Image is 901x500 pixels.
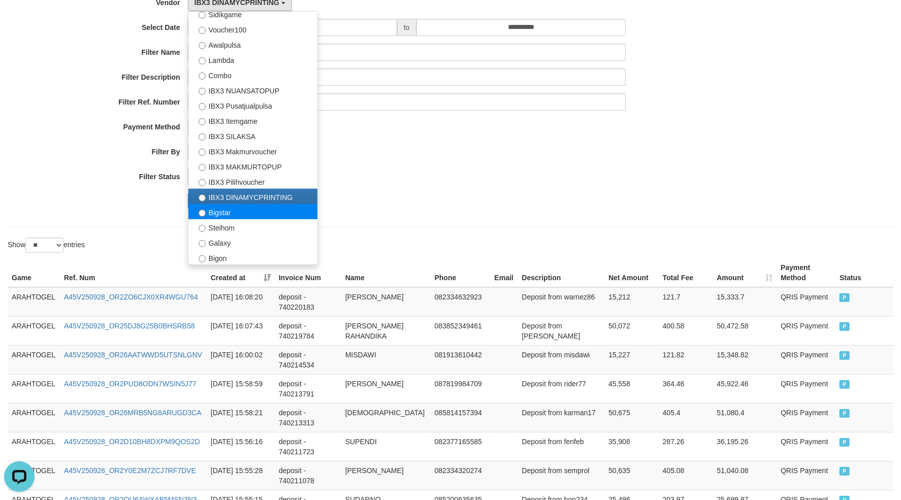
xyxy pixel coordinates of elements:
td: QRIS Payment [777,287,835,317]
label: Lambda [188,52,317,67]
input: IBX3 Pilihvoucher [199,179,206,186]
td: 50,675 [604,403,659,432]
td: ARAHTOGEL [8,287,60,317]
input: Lambda [199,57,206,64]
td: SUPENDI [341,432,431,461]
label: IBX3 Pusatjualpulsa [188,97,317,113]
label: IBX3 MAKMURTOPUP [188,158,317,174]
td: QRIS Payment [777,345,835,374]
label: IBX3 Itemgame [188,113,317,128]
label: IBX3 SILAKSA [188,128,317,143]
th: Total Fee [659,258,713,287]
td: 085814157394 [431,403,491,432]
td: 082334320274 [431,461,491,490]
input: Steihom [199,225,206,232]
a: A45V250928_OR26AATWWD5UTSNLGNV [64,351,202,359]
td: 082377165585 [431,432,491,461]
span: PAID [840,380,850,389]
th: Invoice Num [275,258,341,287]
td: [DEMOGRAPHIC_DATA] [341,403,431,432]
a: A45V250928_OR2Y0E2M7ZCJ7RF7DVE [64,466,196,475]
th: Amount: activate to sort column ascending [713,258,777,287]
td: 35,908 [604,432,659,461]
label: Voucher100 [188,21,317,37]
td: QRIS Payment [777,316,835,345]
td: 15,227 [604,345,659,374]
th: Game [8,258,60,287]
input: IBX3 Pusatjualpulsa [199,103,206,110]
label: Show entries [8,238,85,253]
td: [PERSON_NAME] [341,461,431,490]
td: MISDAWI [341,345,431,374]
select: Showentries [25,238,63,253]
label: Steihom [188,219,317,235]
input: Galaxy [199,240,206,247]
label: Combo [188,67,317,82]
td: Deposit from karman17 [518,403,605,432]
td: 287.26 [659,432,713,461]
td: ARAHTOGEL [8,316,60,345]
td: deposit - 740211078 [275,461,341,490]
td: Deposit from fenfeb [518,432,605,461]
td: Deposit from warnez86 [518,287,605,317]
input: Voucher100 [199,27,206,34]
th: Ref. Num [60,258,207,287]
td: [DATE] 15:58:21 [207,403,275,432]
th: Status [835,258,893,287]
td: QRIS Payment [777,374,835,403]
td: 50,472.58 [713,316,777,345]
td: 50,635 [604,461,659,490]
th: Name [341,258,431,287]
th: Email [491,258,518,287]
a: A45V250928_OR2PUD8ODN7WSIN5J77 [64,380,197,388]
label: IBX3 Makmurvoucher [188,143,317,158]
td: ARAHTOGEL [8,403,60,432]
td: [PERSON_NAME] [341,374,431,403]
span: PAID [840,322,850,331]
td: 45,558 [604,374,659,403]
td: deposit - 740213313 [275,403,341,432]
td: 15,333.7 [713,287,777,317]
td: 083852349461 [431,316,491,345]
span: PAID [840,467,850,476]
td: 121.7 [659,287,713,317]
td: ARAHTOGEL [8,374,60,403]
td: deposit - 740214534 [275,345,341,374]
td: Deposit from semprol [518,461,605,490]
td: 405.08 [659,461,713,490]
td: 45,922.46 [713,374,777,403]
td: 50,072 [604,316,659,345]
td: 36,195.26 [713,432,777,461]
td: Deposit from [PERSON_NAME] [518,316,605,345]
td: 121.82 [659,345,713,374]
td: [DATE] 16:00:02 [207,345,275,374]
td: [DATE] 15:56:16 [207,432,275,461]
td: deposit - 740211723 [275,432,341,461]
input: Combo [199,73,206,80]
input: IBX3 SILAKSA [199,134,206,141]
td: deposit - 740213791 [275,374,341,403]
input: IBX3 Makmurvoucher [199,149,206,156]
input: Awalpulsa [199,42,206,49]
input: IBX3 NUANSATOPUP [199,88,206,95]
input: Bigon [199,255,206,262]
label: IBX3 NUANSATOPUP [188,82,317,97]
td: 081913610442 [431,345,491,374]
th: Net Amount [604,258,659,287]
span: PAID [840,351,850,360]
th: Phone [431,258,491,287]
span: to [397,19,416,36]
button: Open LiveChat chat widget [4,4,35,35]
td: QRIS Payment [777,461,835,490]
td: 364.46 [659,374,713,403]
span: PAID [840,409,850,418]
td: 51,080.4 [713,403,777,432]
th: Payment Method [777,258,835,287]
td: 51,040.08 [713,461,777,490]
td: deposit - 740220183 [275,287,341,317]
a: A45V250928_OR2D10BH8DXPM9QOS2D [64,438,200,446]
td: deposit - 740219784 [275,316,341,345]
td: ARAHTOGEL [8,345,60,374]
td: [PERSON_NAME] [341,287,431,317]
td: [DATE] 16:07:43 [207,316,275,345]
